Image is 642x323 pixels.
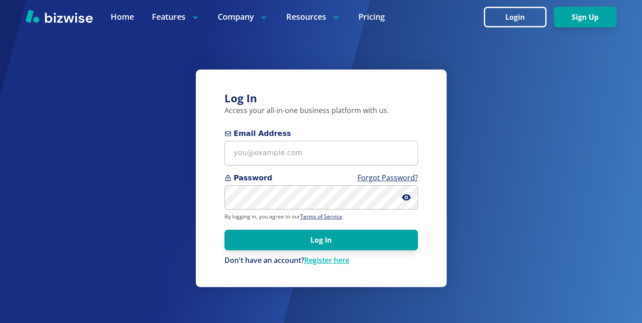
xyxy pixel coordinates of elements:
div: Don't have an account?Register here [224,256,418,266]
span: Email Address [224,128,418,139]
a: Terms of Service [300,213,342,220]
a: Forgot Password? [358,173,418,183]
span: Password [224,173,418,183]
p: Access your all-in-one business platform with us. [224,106,418,116]
button: Login [484,7,547,27]
a: Register here [304,255,349,265]
input: you@example.com [224,141,418,166]
p: Features [152,11,200,22]
p: By logging in, you agree to our . [224,213,418,220]
a: Login [484,13,554,22]
button: Sign Up [554,7,616,27]
a: Sign Up [554,13,616,22]
p: Company [218,11,268,22]
img: Bizwise Logo [26,9,93,23]
button: Log In [224,230,418,250]
a: Home [111,11,134,22]
p: Resources [286,11,340,22]
h3: Log In [224,91,418,106]
p: Don't have an account? [224,256,418,266]
a: Pricing [358,11,385,22]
